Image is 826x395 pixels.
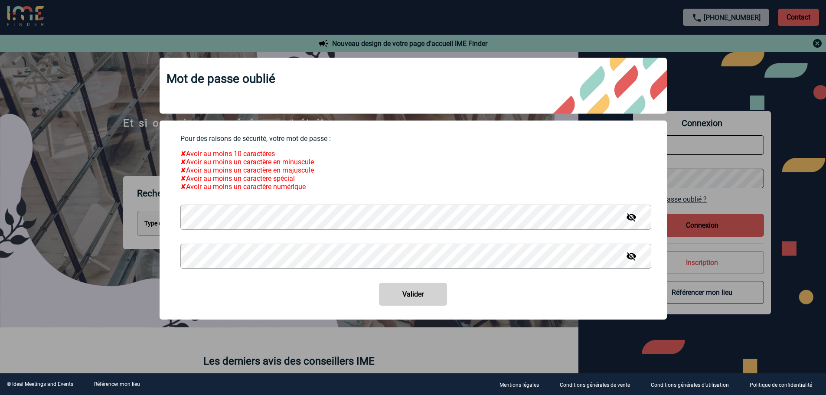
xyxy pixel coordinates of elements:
[560,382,630,388] p: Conditions générales de vente
[180,150,186,158] span: ✘
[180,183,186,191] span: ✘
[644,380,743,388] a: Conditions générales d'utilisation
[180,166,186,174] span: ✘
[180,174,646,183] div: Avoir au moins un caractère spécial
[750,382,812,388] p: Politique de confidentialité
[180,150,646,158] div: Avoir au moins 10 caractères
[743,380,826,388] a: Politique de confidentialité
[180,158,646,166] div: Avoir au moins un caractère en minuscule
[651,382,729,388] p: Conditions générales d'utilisation
[7,381,73,387] div: © Ideal Meetings and Events
[160,58,667,114] div: Mot de passe oublié
[180,158,186,166] span: ✘
[180,134,646,143] p: Pour des raisons de sécurité, votre mot de passe :
[180,174,186,183] span: ✘
[493,380,553,388] a: Mentions légales
[500,382,539,388] p: Mentions légales
[553,380,644,388] a: Conditions générales de vente
[94,381,140,387] a: Référencer mon lieu
[180,166,646,174] div: Avoir au moins un caractère en majuscule
[180,183,646,191] div: Avoir au moins un caractère numérique
[379,283,447,306] button: Valider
